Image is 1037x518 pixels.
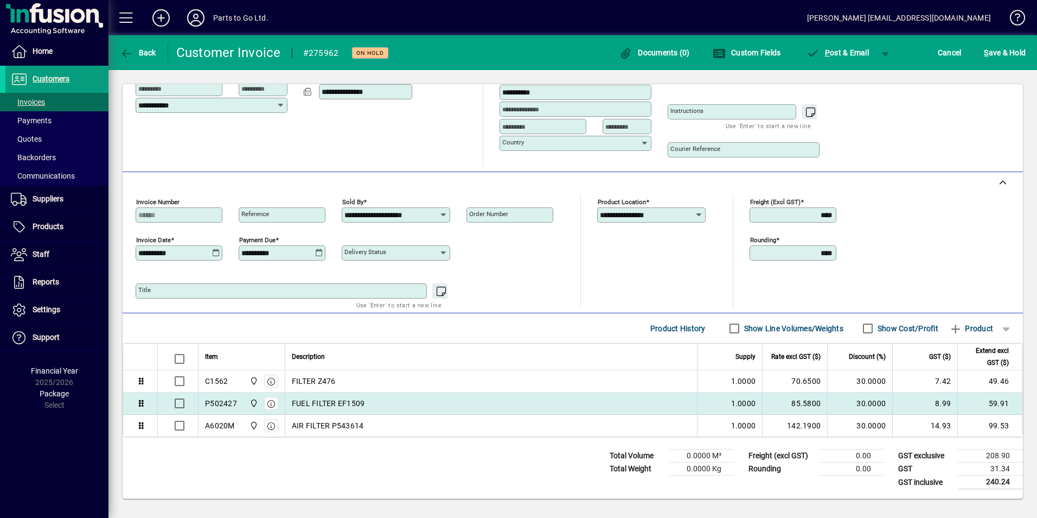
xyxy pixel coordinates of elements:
[646,319,710,338] button: Product History
[178,8,213,28] button: Profile
[205,398,237,409] div: P502427
[827,370,892,393] td: 30.0000
[247,420,259,432] span: DAE - Bulk Store
[743,450,819,463] td: Freight (excl GST)
[213,9,268,27] div: Parts to Go Ltd.
[731,376,756,387] span: 1.0000
[827,415,892,437] td: 30.0000
[892,415,957,437] td: 14.93
[11,153,56,162] span: Backorders
[710,43,784,62] button: Custom Fields
[292,376,336,387] span: FILTER Z476
[731,398,756,409] span: 1.0000
[958,476,1023,489] td: 240.24
[670,107,703,115] mat-label: Instructions
[33,277,59,286] span: Reports
[604,450,669,463] td: Total Volume
[205,351,218,363] span: Item
[893,463,958,476] td: GST
[849,351,886,363] span: Discount (%)
[40,389,69,398] span: Package
[356,49,384,56] span: On hold
[650,320,706,337] span: Product History
[819,450,884,463] td: 0.00
[5,296,108,324] a: Settings
[807,9,991,27] div: [PERSON_NAME] [EMAIL_ADDRESS][DOMAIN_NAME]
[292,398,365,409] span: FUEL FILTER EF1509
[5,324,108,351] a: Support
[205,420,235,431] div: A6020M
[117,43,159,62] button: Back
[713,48,781,57] span: Custom Fields
[342,198,363,206] mat-label: Sold by
[771,351,821,363] span: Rate excl GST ($)
[11,172,75,180] span: Communications
[958,463,1023,476] td: 31.34
[5,186,108,213] a: Suppliers
[469,210,508,218] mat-label: Order number
[33,250,49,258] span: Staff
[5,111,108,130] a: Payments
[176,44,281,61] div: Customer Invoice
[875,323,938,334] label: Show Cost/Profit
[938,44,962,61] span: Cancel
[984,48,988,57] span: S
[5,148,108,167] a: Backorders
[598,198,646,206] mat-label: Product location
[344,248,386,256] mat-label: Delivery status
[819,463,884,476] td: 0.00
[5,167,108,185] a: Communications
[33,74,69,83] span: Customers
[892,370,957,393] td: 7.42
[5,93,108,111] a: Invoices
[944,319,998,338] button: Product
[929,351,951,363] span: GST ($)
[241,210,269,218] mat-label: Reference
[949,320,993,337] span: Product
[669,450,734,463] td: 0.0000 M³
[5,130,108,148] a: Quotes
[769,376,821,387] div: 70.6500
[958,450,1023,463] td: 208.90
[136,198,180,206] mat-label: Invoice number
[893,450,958,463] td: GST exclusive
[205,376,228,387] div: C1562
[5,213,108,241] a: Products
[964,345,1009,369] span: Extend excl GST ($)
[981,43,1028,62] button: Save & Hold
[769,420,821,431] div: 142.1900
[239,236,276,244] mat-label: Payment due
[5,38,108,65] a: Home
[31,367,78,375] span: Financial Year
[743,463,819,476] td: Rounding
[502,138,524,146] mat-label: Country
[5,269,108,296] a: Reports
[1002,2,1023,37] a: Knowledge Base
[5,241,108,268] a: Staff
[33,47,53,55] span: Home
[825,48,830,57] span: P
[292,420,364,431] span: AIR FILTER P543614
[750,198,801,206] mat-label: Freight (excl GST)
[801,43,874,62] button: Post & Email
[33,194,63,203] span: Suppliers
[11,98,45,106] span: Invoices
[957,370,1022,393] td: 49.46
[893,476,958,489] td: GST inclusive
[670,145,720,153] mat-label: Courier Reference
[957,393,1022,415] td: 59.91
[742,323,843,334] label: Show Line Volumes/Weights
[735,351,756,363] span: Supply
[108,43,168,62] app-page-header-button: Back
[247,375,259,387] span: DAE - Bulk Store
[731,420,756,431] span: 1.0000
[138,286,151,294] mat-label: Title
[827,393,892,415] td: 30.0000
[892,393,957,415] td: 8.99
[957,415,1022,437] td: 99.53
[144,8,178,28] button: Add
[303,45,339,62] div: #275962
[120,48,156,57] span: Back
[11,135,42,143] span: Quotes
[33,305,60,314] span: Settings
